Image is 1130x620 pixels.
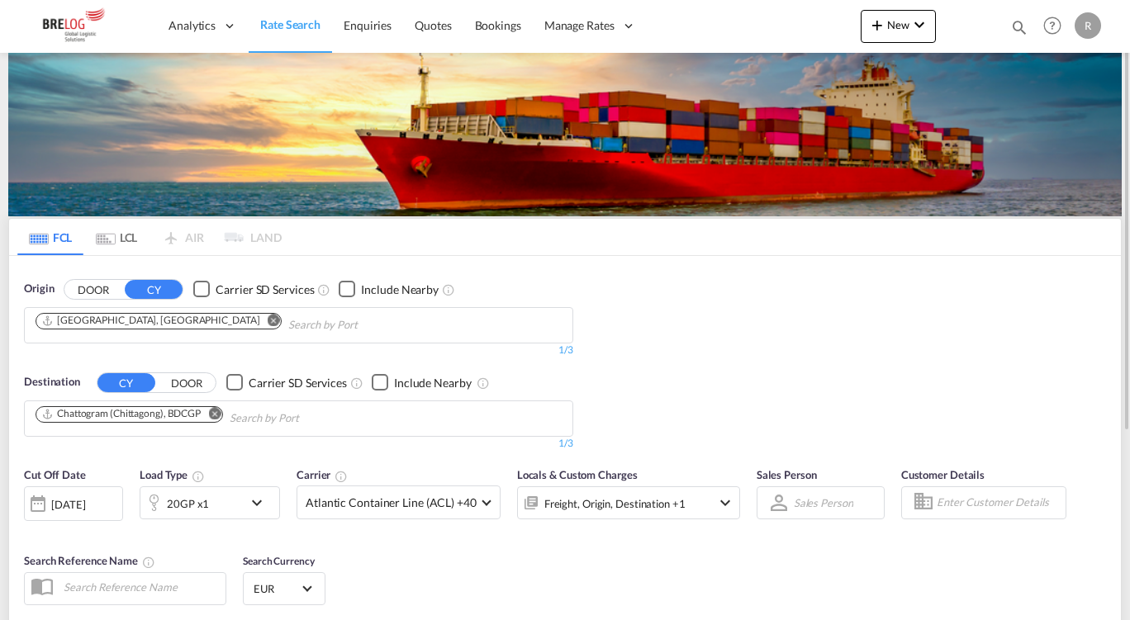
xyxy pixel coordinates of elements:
span: Bookings [475,18,521,32]
img: daae70a0ee2511ecb27c1fb462fa6191.png [25,7,136,45]
div: icon-magnify [1010,18,1028,43]
button: Remove [197,407,222,424]
md-icon: icon-chevron-down [909,15,929,35]
span: Manage Rates [544,17,615,34]
md-chips-wrap: Chips container. Use arrow keys to select chips. [33,401,393,432]
span: Atlantic Container Line (ACL) +40 [306,495,477,511]
md-icon: Unchecked: Search for CY (Container Yard) services for all selected carriers.Checked : Search for... [317,283,330,296]
div: [DATE] [51,497,85,512]
div: Freight Origin Destination Factory Stuffingicon-chevron-down [517,486,740,519]
div: R [1075,12,1101,39]
span: Analytics [169,17,216,34]
span: Load Type [140,468,205,481]
div: Carrier SD Services [216,282,314,298]
span: Quotes [415,18,451,32]
button: DOOR [64,280,122,299]
md-icon: Unchecked: Search for CY (Container Yard) services for all selected carriers.Checked : Search for... [350,376,363,390]
input: Enter Customer Details [937,490,1061,515]
md-select: Select Currency: € EUREuro [252,576,316,600]
md-checkbox: Checkbox No Ink [193,281,314,298]
span: Search Reference Name [24,554,155,567]
button: CY [125,280,183,299]
span: New [867,18,929,31]
span: Origin [24,281,54,297]
span: Cut Off Date [24,468,86,481]
md-chips-wrap: Chips container. Use arrow keys to select chips. [33,308,452,338]
div: [DATE] [24,486,123,521]
input: Chips input. [288,312,445,338]
img: LCL+%26+FCL+BACKGROUND.png [8,53,1122,216]
md-checkbox: Checkbox No Ink [226,374,347,391]
div: Help [1038,12,1075,41]
span: Carrier [297,468,348,481]
md-icon: icon-chevron-down [715,493,735,513]
md-tab-item: LCL [83,219,150,255]
md-datepicker: Select [24,519,36,542]
md-tab-item: FCL [17,219,83,255]
button: Remove [256,314,281,330]
span: Help [1038,12,1066,40]
span: Enquiries [344,18,392,32]
div: Press delete to remove this chip. [41,314,263,328]
div: Hamburg, DEHAM [41,314,259,328]
span: Destination [24,374,80,390]
span: EUR [254,581,300,596]
div: Include Nearby [361,282,439,298]
div: Include Nearby [394,375,472,391]
md-select: Sales Person [792,490,855,514]
md-checkbox: Checkbox No Ink [339,281,439,298]
input: Search Reference Name [55,575,226,599]
md-icon: Your search will be saved by the below given name [142,556,155,569]
input: Chips input. [230,405,387,432]
button: CY [97,373,155,392]
div: 1/3 [24,343,573,357]
md-icon: icon-chevron-down [247,493,275,513]
md-icon: icon-plus 400-fg [867,15,887,35]
div: Freight Origin Destination Factory Stuffing [544,492,686,515]
div: Press delete to remove this chip. [41,407,204,421]
div: 1/3 [24,437,573,451]
div: Chattogram (Chittagong), BDCGP [41,407,201,421]
md-icon: icon-magnify [1010,18,1028,36]
md-pagination-wrapper: Use the left and right arrow keys to navigate between tabs [17,219,282,255]
button: icon-plus 400-fgNewicon-chevron-down [861,10,936,43]
span: Search Currency [243,555,315,567]
div: 20GP x1 [167,492,209,515]
md-icon: Unchecked: Ignores neighbouring ports when fetching rates.Checked : Includes neighbouring ports w... [477,376,490,390]
span: Locals & Custom Charges [517,468,638,481]
div: 20GP x1icon-chevron-down [140,486,280,519]
md-checkbox: Checkbox No Ink [372,374,472,391]
span: Customer Details [901,468,985,481]
div: Carrier SD Services [249,375,347,391]
md-icon: The selected Trucker/Carrierwill be displayed in the rate results If the rates are from another f... [335,470,348,483]
button: DOOR [158,373,216,392]
span: Sales Person [757,468,817,481]
md-icon: icon-information-outline [192,470,205,483]
md-icon: Unchecked: Ignores neighbouring ports when fetching rates.Checked : Includes neighbouring ports w... [442,283,455,296]
span: Rate Search [260,17,320,31]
